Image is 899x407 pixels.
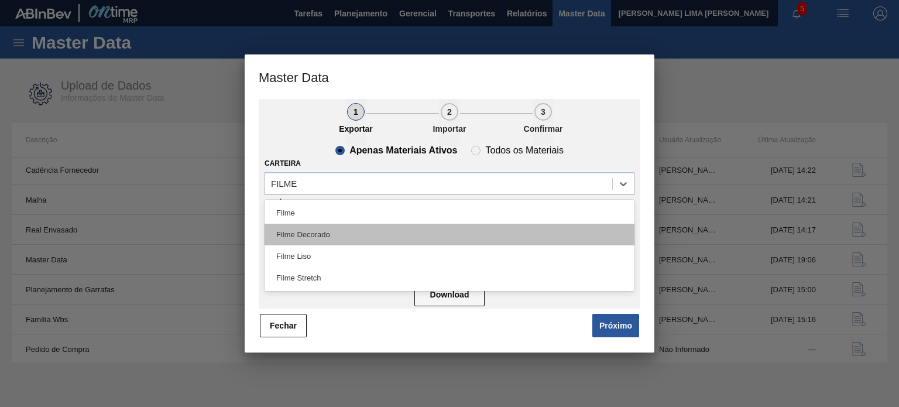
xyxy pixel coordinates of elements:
[534,103,552,121] div: 3
[327,124,385,134] p: Exportar
[414,283,485,306] button: Download
[347,103,365,121] div: 1
[345,99,366,146] button: 1Exportar
[514,124,572,134] p: Confirmar
[441,103,458,121] div: 2
[335,146,457,155] clb-radio-button: Apenas Materiais Ativos
[592,314,639,337] button: Próximo
[420,124,479,134] p: Importar
[265,245,634,267] div: Filme Liso
[533,99,554,146] button: 3Confirmar
[265,267,634,289] div: Filme Stretch
[265,202,634,224] div: Filme
[245,54,654,99] h3: Master Data
[439,99,460,146] button: 2Importar
[265,224,634,245] div: Filme Decorado
[265,199,334,207] label: Família Rotulada
[471,146,563,155] clb-radio-button: Todos os Materiais
[265,159,301,167] label: Carteira
[260,314,307,337] button: Fechar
